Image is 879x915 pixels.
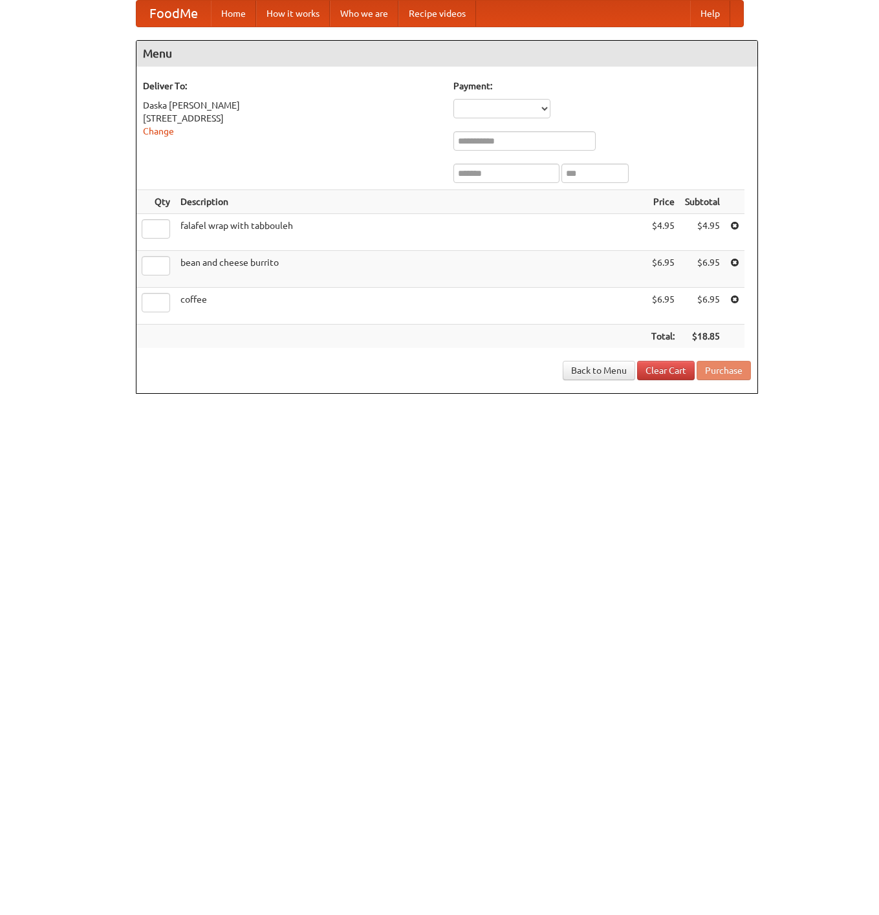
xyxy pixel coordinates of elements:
[175,190,646,214] th: Description
[143,112,440,125] div: [STREET_ADDRESS]
[175,288,646,325] td: coffee
[646,251,680,288] td: $6.95
[680,288,725,325] td: $6.95
[646,288,680,325] td: $6.95
[697,361,751,380] button: Purchase
[646,214,680,251] td: $4.95
[175,251,646,288] td: bean and cheese burrito
[211,1,256,27] a: Home
[136,1,211,27] a: FoodMe
[680,214,725,251] td: $4.95
[680,190,725,214] th: Subtotal
[453,80,751,92] h5: Payment:
[690,1,730,27] a: Help
[143,80,440,92] h5: Deliver To:
[680,325,725,349] th: $18.85
[563,361,635,380] a: Back to Menu
[143,126,174,136] a: Change
[398,1,476,27] a: Recipe videos
[646,325,680,349] th: Total:
[680,251,725,288] td: $6.95
[136,41,757,67] h4: Menu
[175,214,646,251] td: falafel wrap with tabbouleh
[637,361,695,380] a: Clear Cart
[143,99,440,112] div: Daska [PERSON_NAME]
[330,1,398,27] a: Who we are
[136,190,175,214] th: Qty
[256,1,330,27] a: How it works
[646,190,680,214] th: Price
